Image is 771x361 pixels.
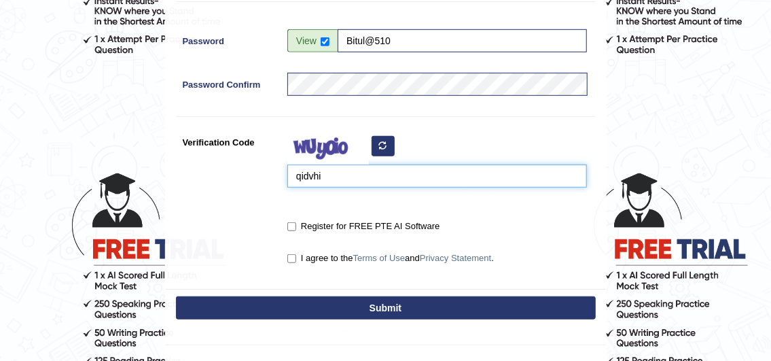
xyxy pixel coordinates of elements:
[176,296,596,320] button: Submit
[420,253,492,263] a: Privacy Statement
[287,252,494,265] label: I agree to the and .
[176,73,281,91] label: Password Confirm
[287,254,296,263] input: I agree to theTerms of UseandPrivacy Statement.
[287,220,440,233] label: Register for FREE PTE AI Software
[287,222,296,231] input: Register for FREE PTE AI Software
[321,37,329,46] input: Show/Hide Password
[176,131,281,149] label: Verification Code
[353,253,406,263] a: Terms of Use
[176,29,281,48] label: Password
